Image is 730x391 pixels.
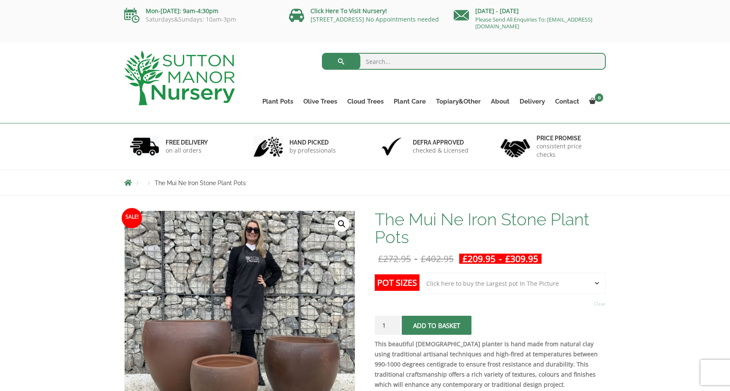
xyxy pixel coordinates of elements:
[322,53,606,70] input: Search...
[595,93,603,102] span: 0
[253,136,283,157] img: 2.jpg
[402,316,471,335] button: Add to basket
[515,96,550,107] a: Delivery
[505,253,510,265] span: £
[375,340,598,388] strong: This beautiful [DEMOGRAPHIC_DATA] planter is hand made from natural clay using traditional artisa...
[289,146,336,155] p: by professionals
[124,16,276,23] p: Saturdays&Sundays: 10am-3pm
[375,274,419,291] label: Pot Sizes
[378,253,383,265] span: £
[378,253,411,265] bdi: 272.95
[311,15,439,23] a: [STREET_ADDRESS] No Appointments needed
[413,146,469,155] p: checked & Licensed
[124,179,606,186] nav: Breadcrumbs
[454,6,606,16] p: [DATE] - [DATE]
[130,136,159,157] img: 1.jpg
[413,139,469,146] h6: Defra approved
[298,96,342,107] a: Olive Trees
[166,139,208,146] h6: FREE DELIVERY
[431,96,486,107] a: Topiary&Other
[459,254,542,264] ins: -
[311,7,387,15] a: Click Here To Visit Nursery!
[257,96,298,107] a: Plant Pots
[550,96,584,107] a: Contact
[342,96,389,107] a: Cloud Trees
[375,316,400,335] input: Product quantity
[375,211,606,246] h1: The Mui Ne Iron Stone Plant Pots
[505,253,538,265] bdi: 309.95
[375,254,457,264] del: -
[166,146,208,155] p: on all orders
[289,139,336,146] h6: hand picked
[389,96,431,107] a: Plant Care
[421,253,426,265] span: £
[594,298,606,310] a: Clear options
[501,134,530,159] img: 4.jpg
[475,16,592,30] a: Please Send All Enquiries To: [EMAIL_ADDRESS][DOMAIN_NAME]
[155,180,246,186] span: The Mui Ne Iron Stone Plant Pots
[537,134,601,142] h6: Price promise
[122,208,142,228] span: Sale!
[124,6,276,16] p: Mon-[DATE]: 9am-4:30pm
[486,96,515,107] a: About
[463,253,468,265] span: £
[334,216,349,232] a: View full-screen image gallery
[375,339,606,390] p: .
[124,51,235,105] img: logo
[377,136,406,157] img: 3.jpg
[463,253,496,265] bdi: 209.95
[421,253,454,265] bdi: 402.95
[537,142,601,159] p: consistent price checks
[584,96,606,107] a: 0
